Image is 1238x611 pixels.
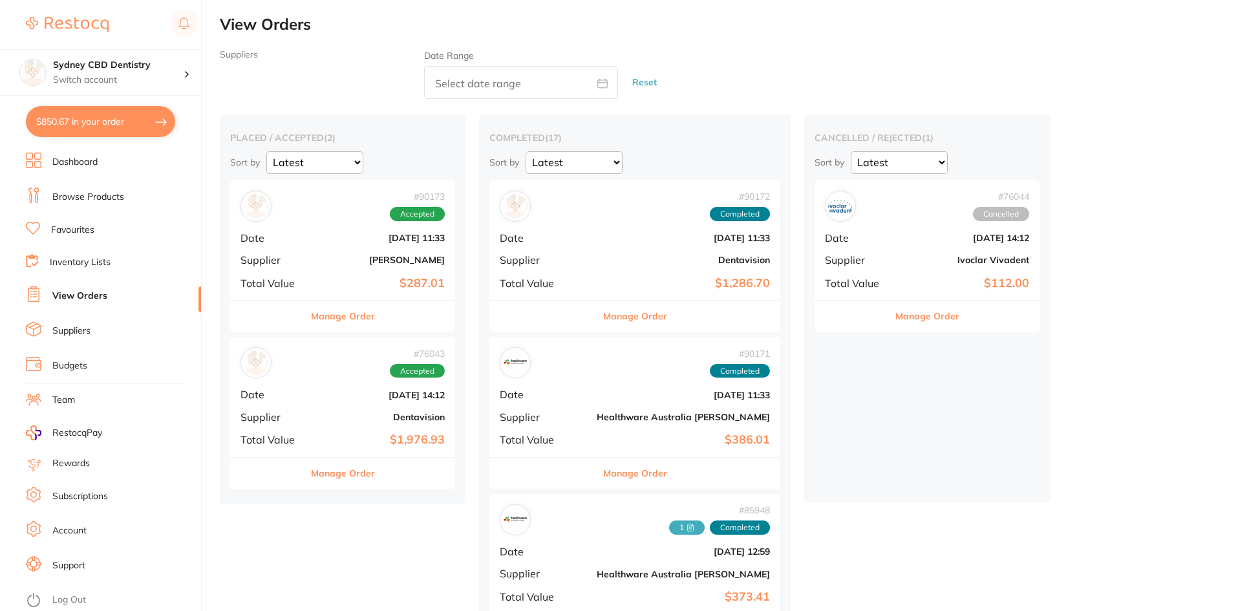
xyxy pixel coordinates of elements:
[230,132,455,144] h2: placed / accepted ( 2 )
[52,559,85,572] a: Support
[315,277,445,290] b: $287.01
[390,364,445,378] span: Accepted
[311,301,375,332] button: Manage Order
[900,233,1029,243] b: [DATE] 14:12
[52,457,90,470] a: Rewards
[815,156,844,168] p: Sort by
[825,232,890,244] span: Date
[500,568,586,579] span: Supplier
[315,433,445,447] b: $1,976.93
[240,434,305,445] span: Total Value
[973,191,1029,202] span: # 76044
[240,232,305,244] span: Date
[597,390,770,400] b: [DATE] 11:33
[828,194,853,219] img: Ivoclar Vivadent
[973,207,1029,221] span: Cancelled
[603,301,667,332] button: Manage Order
[500,591,586,603] span: Total Value
[603,458,667,489] button: Manage Order
[390,348,445,359] span: # 76043
[220,16,1238,34] h2: View Orders
[240,389,305,400] span: Date
[26,425,102,440] a: RestocqPay
[424,50,474,61] label: Date Range
[26,590,197,611] button: Log Out
[710,348,770,359] span: # 90171
[597,546,770,557] b: [DATE] 12:59
[597,233,770,243] b: [DATE] 11:33
[390,207,445,221] span: Accepted
[52,156,98,169] a: Dashboard
[26,106,175,137] button: $850.67 in your order
[500,434,586,445] span: Total Value
[503,350,528,375] img: Healthware Australia Ridley
[895,301,959,332] button: Manage Order
[52,427,102,440] span: RestocqPay
[315,390,445,400] b: [DATE] 14:12
[52,490,108,503] a: Subscriptions
[710,207,770,221] span: Completed
[500,277,586,289] span: Total Value
[500,411,586,423] span: Supplier
[52,394,75,407] a: Team
[315,255,445,265] b: [PERSON_NAME]
[669,520,705,535] span: Received
[244,350,268,375] img: Dentavision
[500,546,586,557] span: Date
[240,277,305,289] span: Total Value
[52,325,91,338] a: Suppliers
[710,364,770,378] span: Completed
[597,433,770,447] b: $386.01
[597,412,770,422] b: Healthware Australia [PERSON_NAME]
[489,156,519,168] p: Sort by
[597,255,770,265] b: Dentavision
[244,194,268,219] img: Henry Schein Halas
[311,458,375,489] button: Manage Order
[500,232,586,244] span: Date
[26,10,109,39] a: Restocq Logo
[230,337,455,489] div: Dentavision#76043AcceptedDate[DATE] 14:12SupplierDentavisionTotal Value$1,976.93Manage Order
[710,520,770,535] span: Completed
[315,412,445,422] b: Dentavision
[26,425,41,440] img: RestocqPay
[503,508,528,532] img: Healthware Australia Ridley
[240,411,305,423] span: Supplier
[900,255,1029,265] b: Ivoclar Vivadent
[815,132,1040,144] h2: cancelled / rejected ( 1 )
[20,59,46,85] img: Sydney CBD Dentistry
[52,359,87,372] a: Budgets
[390,191,445,202] span: # 90173
[52,191,124,204] a: Browse Products
[240,254,305,266] span: Supplier
[50,256,111,269] a: Inventory Lists
[52,290,107,303] a: View Orders
[52,594,86,606] a: Log Out
[220,49,414,59] label: Suppliers
[230,180,455,332] div: Henry Schein Halas#90173AcceptedDate[DATE] 11:33Supplier[PERSON_NAME]Total Value$287.01Manage Order
[424,66,618,99] input: Select date range
[825,254,890,266] span: Supplier
[503,194,528,219] img: Dentavision
[825,277,890,289] span: Total Value
[500,389,586,400] span: Date
[669,505,770,515] span: # 85948
[51,224,94,237] a: Favourites
[597,277,770,290] b: $1,286.70
[52,524,87,537] a: Account
[597,569,770,579] b: Healthware Australia [PERSON_NAME]
[597,590,770,604] b: $373.41
[315,233,445,243] b: [DATE] 11:33
[900,277,1029,290] b: $112.00
[53,74,184,87] p: Switch account
[628,65,661,99] button: Reset
[500,254,586,266] span: Supplier
[26,17,109,32] img: Restocq Logo
[489,132,780,144] h2: completed ( 17 )
[230,156,260,168] p: Sort by
[53,59,184,72] h4: Sydney CBD Dentistry
[710,191,770,202] span: # 90172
